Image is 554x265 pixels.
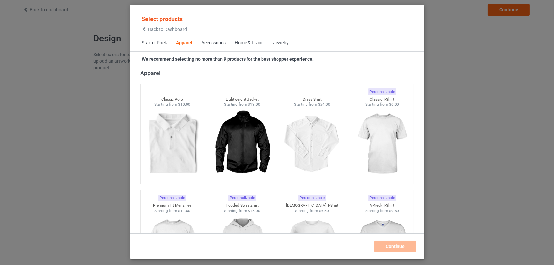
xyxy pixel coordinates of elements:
[210,203,274,208] div: Hooded Sweatshirt
[210,208,274,214] div: Starting from
[137,35,172,51] span: Starter Pack
[235,40,264,46] div: Home & Living
[389,102,399,107] span: $6.00
[140,203,204,208] div: Premium Fit Mens Tee
[248,209,260,213] span: $15.00
[298,195,326,201] div: Personalizable
[350,102,414,107] div: Starting from
[142,15,183,22] span: Select products
[283,107,341,180] img: regular.jpg
[140,208,204,214] div: Starting from
[176,40,192,46] div: Apparel
[178,102,190,107] span: $10.00
[213,107,271,180] img: regular.jpg
[158,195,186,201] div: Personalizable
[210,102,274,107] div: Starting from
[368,88,396,95] div: Personalizable
[280,97,344,102] div: Dress Shirt
[142,56,314,62] strong: We recommend selecting no more than 9 products for the best shopper experience.
[178,209,190,213] span: $11.50
[143,107,201,180] img: regular.jpg
[350,97,414,102] div: Classic T-Shirt
[368,195,396,201] div: Personalizable
[319,209,329,213] span: $6.50
[228,195,256,201] div: Personalizable
[140,102,204,107] div: Starting from
[140,69,417,77] div: Apparel
[280,208,344,214] div: Starting from
[248,102,260,107] span: $19.00
[140,97,204,102] div: Classic Polo
[273,40,289,46] div: Jewelry
[353,107,411,180] img: regular.jpg
[350,203,414,208] div: V-Neck T-Shirt
[280,203,344,208] div: [DEMOGRAPHIC_DATA] T-Shirt
[202,40,226,46] div: Accessories
[148,27,187,32] span: Back to Dashboard
[280,102,344,107] div: Starting from
[350,208,414,214] div: Starting from
[318,102,330,107] span: $24.00
[210,97,274,102] div: Lightweight Jacket
[389,209,399,213] span: $9.50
